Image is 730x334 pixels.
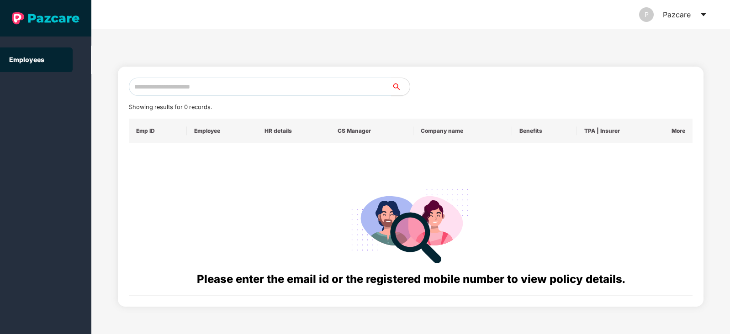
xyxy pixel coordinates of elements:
a: Employees [9,56,44,63]
th: Emp ID [129,119,187,143]
th: TPA | Insurer [577,119,664,143]
span: search [391,83,410,90]
button: search [391,78,410,96]
th: Employee [187,119,257,143]
th: Benefits [512,119,577,143]
th: Company name [413,119,513,143]
th: HR details [257,119,330,143]
img: svg+xml;base64,PHN2ZyB4bWxucz0iaHR0cDovL3d3dy53My5vcmcvMjAwMC9zdmciIHdpZHRoPSIyODgiIGhlaWdodD0iMj... [345,178,476,271]
th: More [664,119,693,143]
span: P [645,7,649,22]
span: caret-down [700,11,707,18]
span: Please enter the email id or the registered mobile number to view policy details. [197,272,625,286]
th: CS Manager [330,119,413,143]
span: Showing results for 0 records. [129,104,212,110]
